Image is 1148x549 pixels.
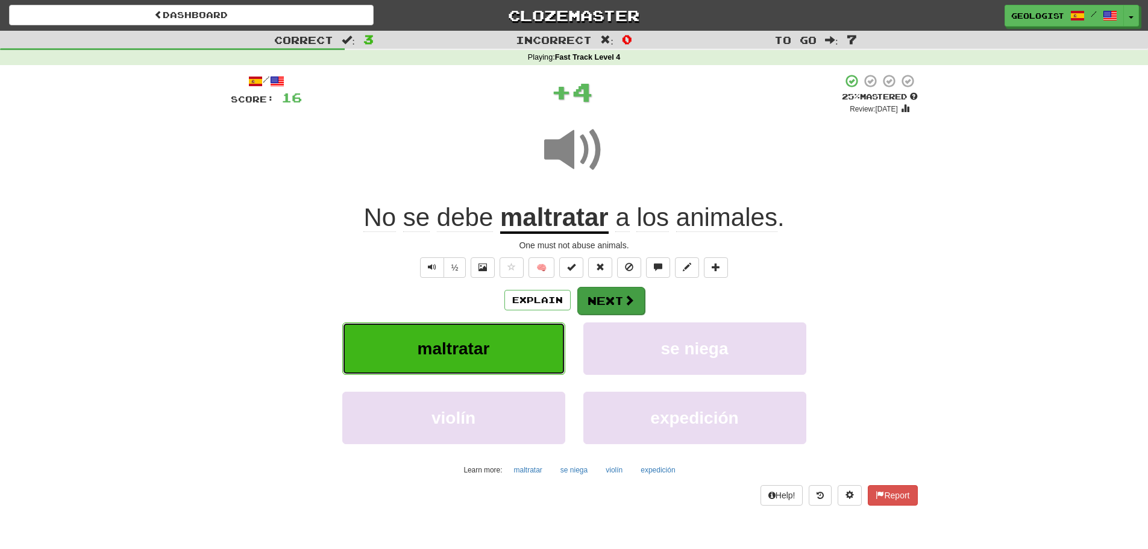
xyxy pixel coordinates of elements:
[704,257,728,278] button: Add to collection (alt+a)
[342,322,565,375] button: maltratar
[577,287,645,315] button: Next
[555,53,621,61] strong: Fast Track Level 4
[660,339,728,358] span: se niega
[420,257,444,278] button: Play sentence audio (ctl+space)
[634,461,682,479] button: expedición
[418,339,490,358] span: maltratar
[463,466,502,474] small: Learn more:
[363,203,396,232] span: No
[842,92,918,102] div: Mastered
[363,32,374,46] span: 3
[231,94,274,104] span: Score:
[572,77,593,107] span: 4
[600,35,613,45] span: :
[418,257,466,278] div: Text-to-speech controls
[551,74,572,110] span: +
[622,32,632,46] span: 0
[636,203,669,232] span: los
[471,257,495,278] button: Show image (alt+x)
[504,290,571,310] button: Explain
[599,461,629,479] button: violín
[392,5,756,26] a: Clozemaster
[583,392,806,444] button: expedición
[231,239,918,251] div: One must not abuse animals.
[437,203,493,232] span: debe
[500,203,609,234] u: maltratar
[1005,5,1124,27] a: Geologist /
[281,90,302,105] span: 16
[507,461,549,479] button: maltratar
[646,257,670,278] button: Discuss sentence (alt+u)
[342,35,355,45] span: :
[774,34,817,46] span: To go
[554,461,594,479] button: se niega
[809,485,832,506] button: Round history (alt+y)
[588,257,612,278] button: Reset to 0% Mastered (alt+r)
[274,34,333,46] span: Correct
[676,203,777,232] span: animales
[675,257,699,278] button: Edit sentence (alt+d)
[559,257,583,278] button: Set this sentence to 100% Mastered (alt+m)
[516,34,592,46] span: Incorrect
[609,203,785,232] span: .
[842,92,860,101] span: 25 %
[444,257,466,278] button: ½
[615,203,629,232] span: a
[500,257,524,278] button: Favorite sentence (alt+f)
[868,485,917,506] button: Report
[529,257,554,278] button: 🧠
[342,392,565,444] button: violín
[403,203,430,232] span: se
[583,322,806,375] button: se niega
[850,105,898,113] small: Review: [DATE]
[1011,10,1064,21] span: Geologist
[825,35,838,45] span: :
[9,5,374,25] a: Dashboard
[761,485,803,506] button: Help!
[431,409,475,427] span: violín
[231,74,302,89] div: /
[847,32,857,46] span: 7
[650,409,738,427] span: expedición
[617,257,641,278] button: Ignore sentence (alt+i)
[1091,10,1097,18] span: /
